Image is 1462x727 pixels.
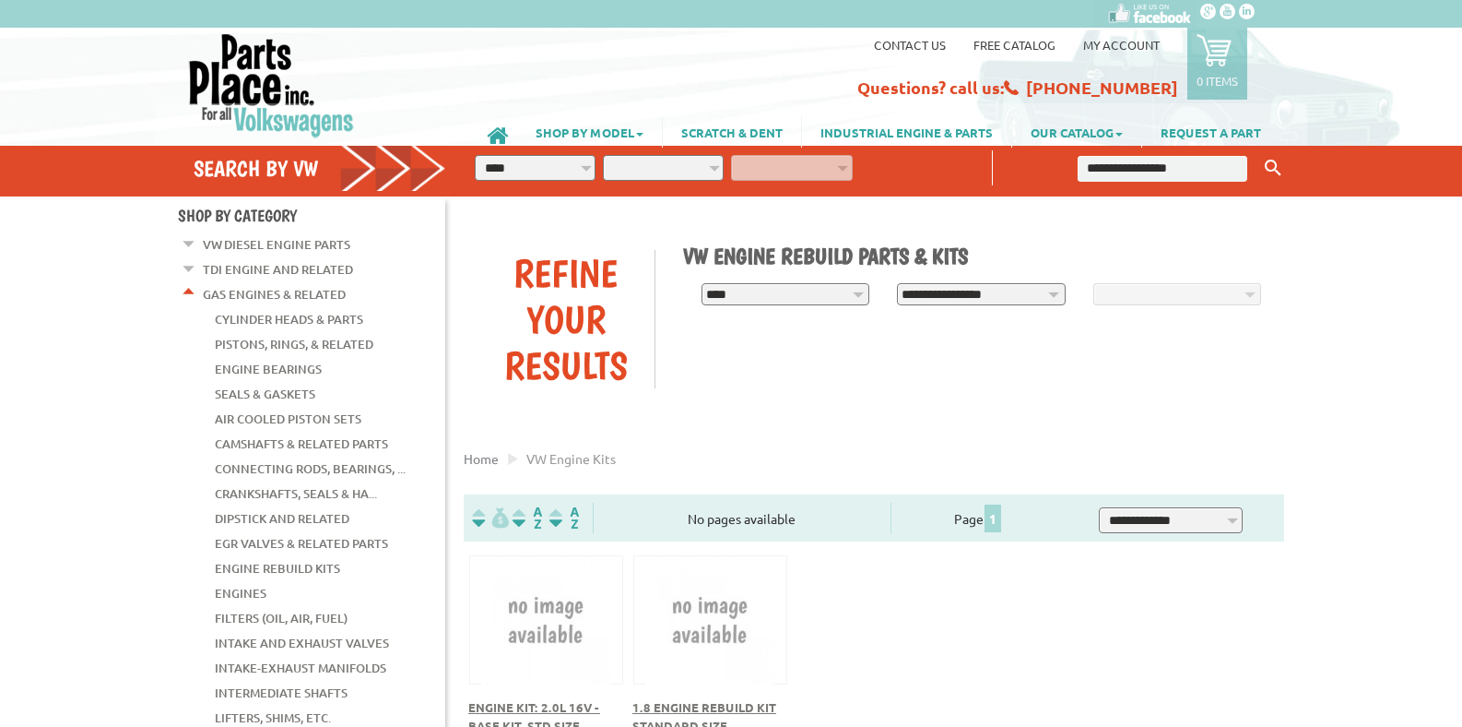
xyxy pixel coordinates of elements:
[1197,73,1238,89] p: 0 items
[178,206,445,225] h4: Shop By Category
[1142,116,1279,148] a: REQUEST A PART
[546,507,583,529] img: Sort by Sales Rank
[187,32,356,138] img: Parts Place Inc!
[517,116,662,148] a: SHOP BY MODEL
[1083,37,1160,53] a: My Account
[203,282,346,306] a: Gas Engines & Related
[464,450,499,467] a: Home
[215,432,388,456] a: Camshafts & Related Parts
[215,656,386,680] a: Intake-Exhaust Manifolds
[802,116,1011,148] a: INDUSTRIAL ENGINE & PARTS
[215,332,373,356] a: Pistons, Rings, & Related
[594,509,890,529] div: No pages available
[215,606,348,630] a: Filters (Oil, Air, Fuel)
[215,531,388,555] a: EGR Valves & Related Parts
[472,507,509,529] img: filterpricelow.svg
[683,243,1271,269] h1: VW Engine Rebuild Parts & Kits
[874,37,946,53] a: Contact us
[663,116,801,148] a: SCRATCH & DENT
[215,507,349,530] a: Dipstick and Related
[1012,116,1141,148] a: OUR CATALOG
[215,307,363,331] a: Cylinder Heads & Parts
[215,407,361,431] a: Air Cooled Piston Sets
[215,631,389,655] a: Intake and Exhaust Valves
[1259,153,1287,184] button: Keyword Search
[194,155,446,182] h4: Search by VW
[215,556,340,580] a: Engine Rebuild Kits
[509,507,546,529] img: Sort by Headline
[215,382,315,406] a: Seals & Gaskets
[526,450,616,467] span: VW engine kits
[215,681,348,705] a: Intermediate Shafts
[215,482,377,506] a: Crankshafts, Seals & Ha...
[1187,28,1247,100] a: 0 items
[478,250,654,388] div: Refine Your Results
[890,503,1067,533] div: Page
[203,257,353,281] a: TDI Engine and Related
[215,581,266,605] a: Engines
[203,232,350,256] a: VW Diesel Engine Parts
[984,505,1001,532] span: 1
[215,457,406,481] a: Connecting Rods, Bearings, ...
[973,37,1055,53] a: Free Catalog
[215,357,322,381] a: Engine Bearings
